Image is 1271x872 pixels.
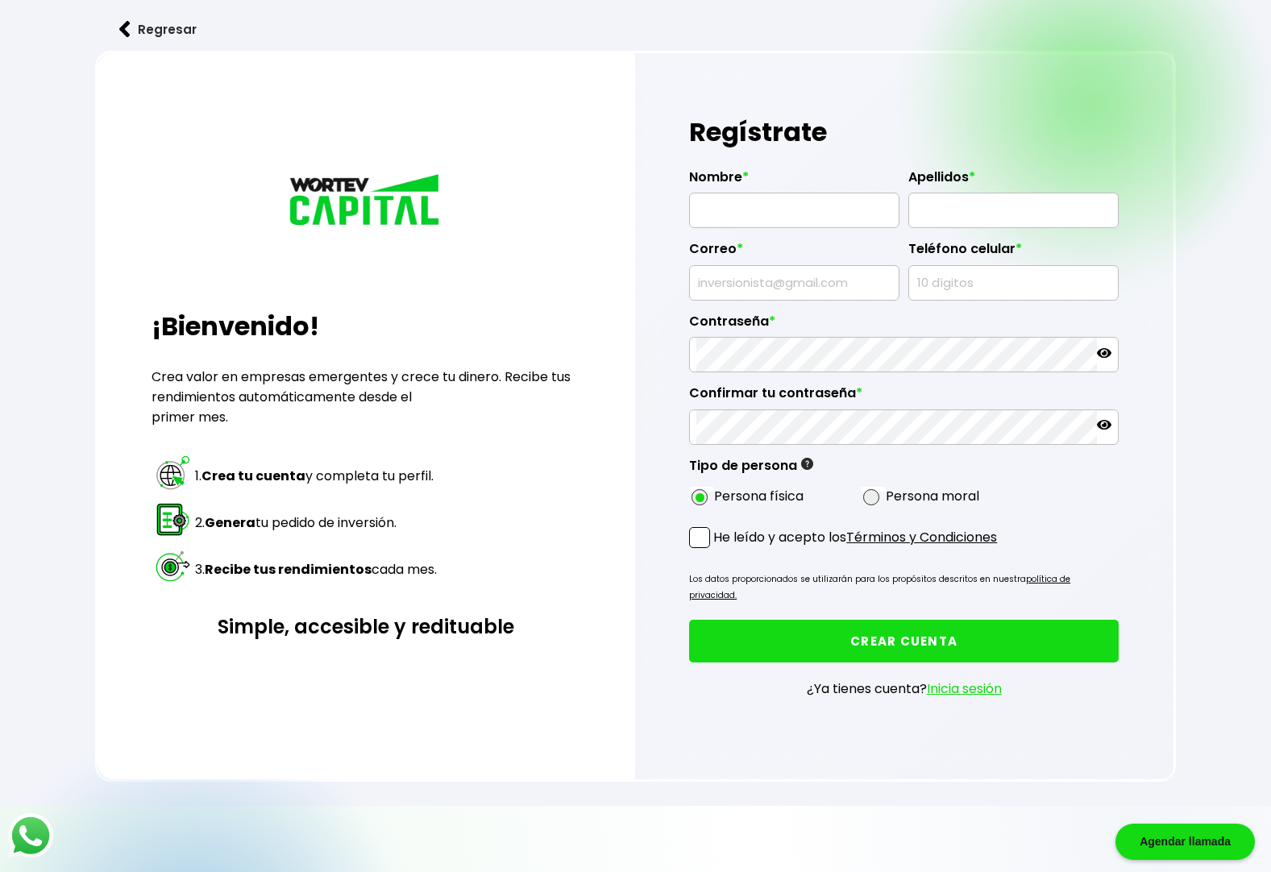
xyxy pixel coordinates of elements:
[696,266,892,300] input: inversionista@gmail.com
[714,486,804,506] label: Persona física
[689,620,1119,662] button: CREAR CUENTA
[689,108,1119,156] h1: Regístrate
[95,8,1175,51] a: flecha izquierdaRegresar
[1115,824,1255,860] div: Agendar llamada
[689,385,1119,409] label: Confirmar tu contraseña
[201,467,305,485] strong: Crea tu cuenta
[713,527,997,547] p: He leído y acepto los
[152,367,581,427] p: Crea valor en empresas emergentes y crece tu dinero. Recibe tus rendimientos automáticamente desd...
[689,241,899,265] label: Correo
[908,241,1119,265] label: Teléfono celular
[908,169,1119,193] label: Apellidos
[916,266,1111,300] input: 10 dígitos
[194,453,438,498] td: 1. y completa tu perfil.
[801,458,813,470] img: gfR76cHglkPwleuBLjWdxeZVvX9Wp6JBDmjRYY8JYDQn16A2ICN00zLTgIroGa6qie5tIuWH7V3AapTKqzv+oMZsGfMUqL5JM...
[807,679,1002,699] p: ¿Ya tienes cuenta?
[8,813,53,858] img: logos_whatsapp-icon.242b2217.svg
[689,314,1119,338] label: Contraseña
[152,612,581,641] h3: Simple, accesible y redituable
[689,458,813,482] label: Tipo de persona
[689,169,899,193] label: Nombre
[194,500,438,545] td: 2. tu pedido de inversión.
[119,21,131,38] img: flecha izquierda
[205,513,255,532] strong: Genera
[927,679,1002,698] a: Inicia sesión
[154,500,192,538] img: paso 2
[846,528,997,546] a: Términos y Condiciones
[205,560,372,579] strong: Recibe tus rendimientos
[194,546,438,592] td: 3. cada mes.
[886,486,979,506] label: Persona moral
[95,8,221,51] button: Regresar
[154,547,192,585] img: paso 3
[285,172,447,231] img: logo_wortev_capital
[154,454,192,492] img: paso 1
[152,307,581,346] h2: ¡Bienvenido!
[689,571,1119,604] p: Los datos proporcionados se utilizarán para los propósitos descritos en nuestra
